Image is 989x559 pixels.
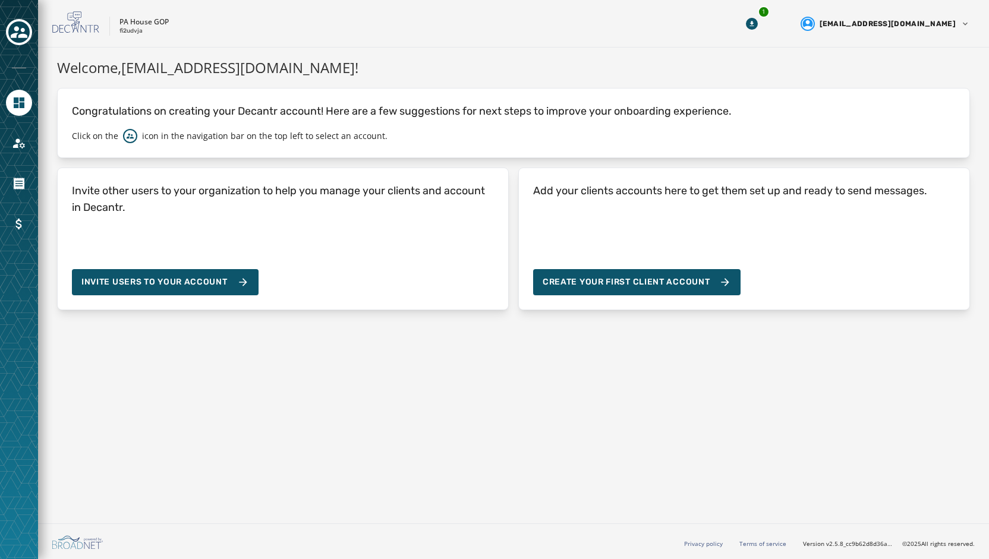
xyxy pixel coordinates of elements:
h1: Welcome, [EMAIL_ADDRESS][DOMAIN_NAME] ! [57,57,970,78]
a: Navigate to Orders [6,170,32,197]
a: Privacy policy [684,539,723,548]
p: icon in the navigation bar on the top left to select an account. [142,130,388,142]
span: [EMAIL_ADDRESS][DOMAIN_NAME] [820,19,956,29]
h4: Add your clients accounts here to get them set up and ready to send messages. [533,182,927,199]
button: Create your first client account [533,269,741,295]
a: Navigate to Billing [6,211,32,237]
p: Click on the [72,130,118,142]
span: Invite Users to your account [81,276,228,288]
h4: Invite other users to your organization to help you manage your clients and account in Decantr. [72,182,494,216]
div: 1 [758,6,770,18]
p: fi2udvja [119,27,143,36]
button: User settings [796,12,975,36]
span: v2.5.8_cc9b62d8d36ac40d66e6ee4009d0e0f304571100 [826,539,893,548]
span: © 2025 All rights reserved. [902,539,975,548]
button: Toggle account select drawer [6,19,32,45]
span: Version [803,539,893,548]
a: Navigate to Account [6,130,32,156]
button: Invite Users to your account [72,269,259,295]
p: PA House GOP [119,17,169,27]
button: Download Menu [741,13,763,34]
p: Congratulations on creating your Decantr account! Here are a few suggestions for next steps to im... [72,103,955,119]
a: Terms of service [739,539,786,548]
span: Create your first client account [543,276,731,288]
a: Navigate to Home [6,90,32,116]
